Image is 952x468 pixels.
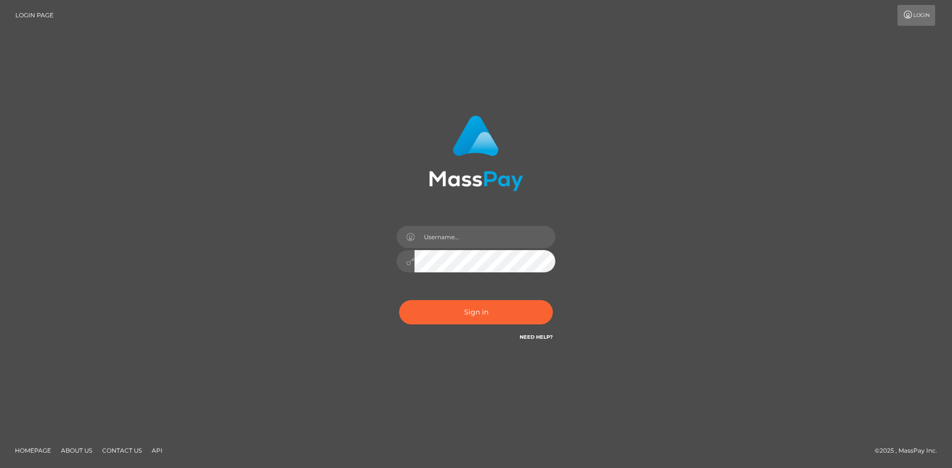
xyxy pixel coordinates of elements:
a: Need Help? [520,334,553,340]
button: Sign in [399,300,553,324]
a: Homepage [11,443,55,458]
a: Login Page [15,5,54,26]
a: Login [897,5,935,26]
div: © 2025 , MassPay Inc. [875,445,945,456]
a: About Us [57,443,96,458]
a: API [148,443,167,458]
img: MassPay Login [429,115,523,191]
input: Username... [415,226,555,248]
a: Contact Us [98,443,146,458]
